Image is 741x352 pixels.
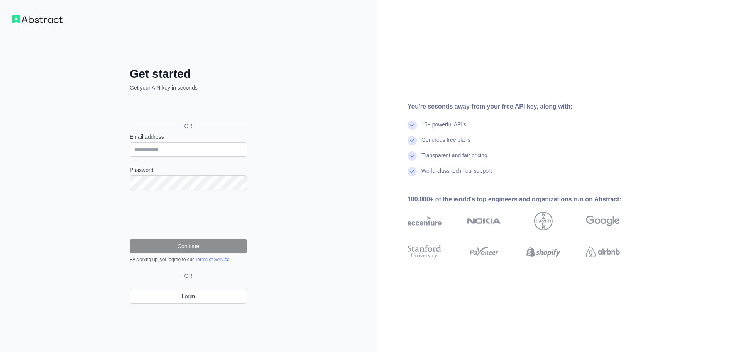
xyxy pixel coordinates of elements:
img: check mark [408,121,417,130]
iframe: reCAPTCHA [130,199,247,230]
div: By signing up, you agree to our . [130,257,247,263]
img: Workflow [12,15,63,23]
img: google [586,212,620,230]
label: Password [130,166,247,174]
img: shopify [526,243,560,260]
img: check mark [408,167,417,176]
img: check mark [408,136,417,145]
label: Email address [130,133,247,141]
img: stanford university [408,243,442,260]
img: airbnb [586,243,620,260]
div: You're seconds away from your free API key, along with: [408,102,645,111]
img: bayer [534,212,553,230]
button: Continue [130,239,247,253]
a: Terms of Service [195,257,229,262]
div: World-class technical support [421,167,492,182]
h2: Get started [130,67,247,81]
div: Transparent and fair pricing [421,151,487,167]
div: Generous free plans [421,136,470,151]
img: accenture [408,212,442,230]
a: Login [130,289,247,304]
span: OR [181,272,196,280]
img: check mark [408,151,417,161]
span: OR [178,122,199,130]
img: nokia [467,212,501,230]
iframe: Sign in with Google Button [126,100,249,117]
div: 15+ powerful API's [421,121,466,136]
img: payoneer [467,243,501,260]
p: Get your API key in seconds [130,84,247,92]
div: 100,000+ of the world's top engineers and organizations run on Abstract: [408,195,645,204]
